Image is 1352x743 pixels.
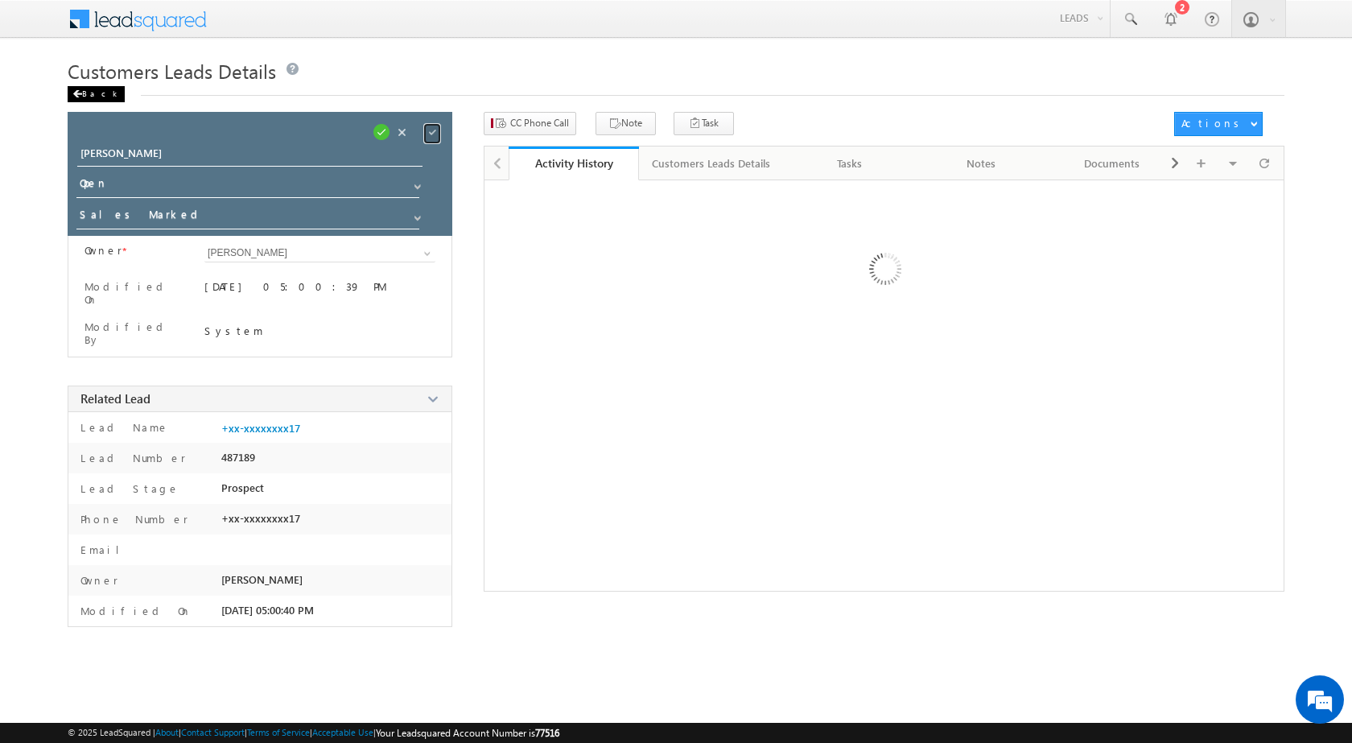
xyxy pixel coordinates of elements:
[535,727,559,739] span: 77516
[406,175,426,191] a: Show All Items
[76,451,186,465] label: Lead Number
[510,116,569,130] span: CC Phone Call
[406,206,426,222] a: Show All Items
[204,279,435,302] div: [DATE] 05:00:39 PM
[221,604,314,617] span: [DATE] 05:00:40 PM
[76,604,192,618] label: Modified On
[77,144,422,167] input: Opportunity Name Opportunity Name
[247,727,310,737] a: Terms of Service
[76,543,132,557] label: Email
[484,112,576,135] button: CC Phone Call
[376,727,559,739] span: Your Leadsquared Account Number is
[84,320,184,346] label: Modified By
[521,155,628,171] div: Activity History
[509,147,640,180] a: Activity History
[84,244,122,257] label: Owner
[785,147,916,180] a: Tasks
[221,422,300,435] a: +xx-xxxxxxxx17
[76,573,118,588] label: Owner
[80,390,150,407] span: Related Lead
[801,188,967,355] img: Loading ...
[204,324,435,338] div: System
[76,173,418,198] input: Status
[68,58,276,84] span: Customers Leads Details
[415,246,435,262] a: Show All Items
[929,154,1033,173] div: Notes
[76,512,188,526] label: Phone Number
[68,86,125,102] div: Back
[204,244,435,262] input: Type to Search
[68,725,559,741] span: © 2025 LeadSquared | | | | |
[916,147,1047,180] a: Notes
[798,154,901,173] div: Tasks
[181,727,245,737] a: Contact Support
[596,112,656,135] button: Note
[221,512,300,525] span: +xx-xxxxxxxx17
[312,727,373,737] a: Acceptable Use
[221,481,264,494] span: Prospect
[652,154,770,173] div: Customers Leads Details
[1181,116,1245,130] div: Actions
[76,481,179,496] label: Lead Stage
[155,727,179,737] a: About
[1060,154,1164,173] div: Documents
[76,420,169,435] label: Lead Name
[639,147,785,180] a: Customers Leads Details
[76,204,418,229] input: Stage
[674,112,734,135] button: Task
[1174,112,1263,136] button: Actions
[221,573,303,586] span: [PERSON_NAME]
[1047,147,1178,180] a: Documents
[84,280,184,306] label: Modified On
